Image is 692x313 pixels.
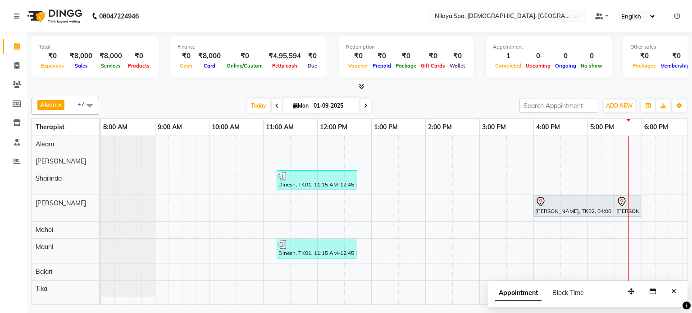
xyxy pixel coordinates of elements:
div: ₹0 [224,51,265,61]
a: 8:00 AM [101,121,130,134]
span: Balari [36,268,52,276]
div: Redemption [346,43,467,51]
span: Mauni [36,243,53,251]
span: Therapist [36,123,64,131]
span: Card [201,63,218,69]
span: Due [305,63,319,69]
span: Sales [73,63,90,69]
a: 5:00 PM [588,121,616,134]
button: ADD NEW [604,100,635,112]
span: Package [393,63,419,69]
span: Mahoi [36,226,53,234]
div: [PERSON_NAME], TK02, 05:30 PM-06:00 PM, African Cocoa Butter and Almond Scrub([DEMOGRAPHIC_DATA])... [615,196,640,215]
span: Aleam [36,140,54,148]
span: Block Time [552,289,584,297]
a: 2:00 PM [426,121,454,134]
b: 08047224946 [99,4,139,29]
div: ₹0 [126,51,152,61]
div: 0 [553,51,578,61]
a: 1:00 PM [372,121,400,134]
span: Wallet [447,63,467,69]
div: ₹0 [39,51,66,61]
div: ₹0 [178,51,195,61]
div: ₹0 [346,51,370,61]
span: ADD NEW [606,102,633,109]
span: Gift Cards [419,63,447,69]
span: Mon [291,102,311,109]
span: [PERSON_NAME] [36,157,86,165]
div: Dinesh, TK01, 11:15 AM-12:45 PM, Couple massage 90 [278,240,356,257]
a: x [58,101,62,108]
span: Services [99,63,123,69]
a: 6:00 PM [642,121,670,134]
img: logo [23,4,85,29]
button: Close [667,285,680,299]
span: Aleam [40,101,58,108]
span: Prepaid [370,63,393,69]
div: 0 [578,51,605,61]
div: ₹4,95,594 [265,51,305,61]
div: 1 [493,51,524,61]
div: Total [39,43,152,51]
a: 12:00 PM [318,121,350,134]
span: Appointment [495,285,542,301]
div: 0 [524,51,553,61]
a: 11:00 AM [264,121,296,134]
a: 4:00 PM [534,121,562,134]
div: ₹8,000 [96,51,126,61]
span: Upcoming [524,63,553,69]
a: 9:00 AM [155,121,184,134]
div: ₹8,000 [195,51,224,61]
input: 2025-09-01 [311,99,356,113]
span: Petty cash [270,63,300,69]
span: [PERSON_NAME] [36,199,86,207]
div: ₹0 [370,51,393,61]
span: Online/Custom [224,63,265,69]
div: Finance [178,43,320,51]
div: Appointment [493,43,605,51]
div: ₹0 [393,51,419,61]
span: Completed [493,63,524,69]
span: Ongoing [553,63,578,69]
div: ₹0 [630,51,658,61]
a: 10:00 AM [209,121,242,134]
div: ₹0 [305,51,320,61]
span: Products [126,63,152,69]
span: Cash [178,63,195,69]
div: ₹8,000 [66,51,96,61]
input: Search Appointment [519,99,598,113]
div: ₹0 [419,51,447,61]
span: +7 [77,100,91,108]
span: Packages [630,63,658,69]
span: Shailinda [36,174,62,182]
span: Expenses [39,63,66,69]
span: Tika [36,285,47,293]
div: Dinesh, TK01, 11:15 AM-12:45 PM, Couple massage 90 [278,172,356,189]
a: 3:00 PM [480,121,508,134]
div: ₹0 [447,51,467,61]
span: Today [247,99,270,113]
span: No show [578,63,605,69]
div: [PERSON_NAME], TK02, 04:00 PM-05:30 PM, Sensory Rejuvne Aromatherapy 90 Min([DEMOGRAPHIC_DATA]) [534,196,613,215]
span: Voucher [346,63,370,69]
